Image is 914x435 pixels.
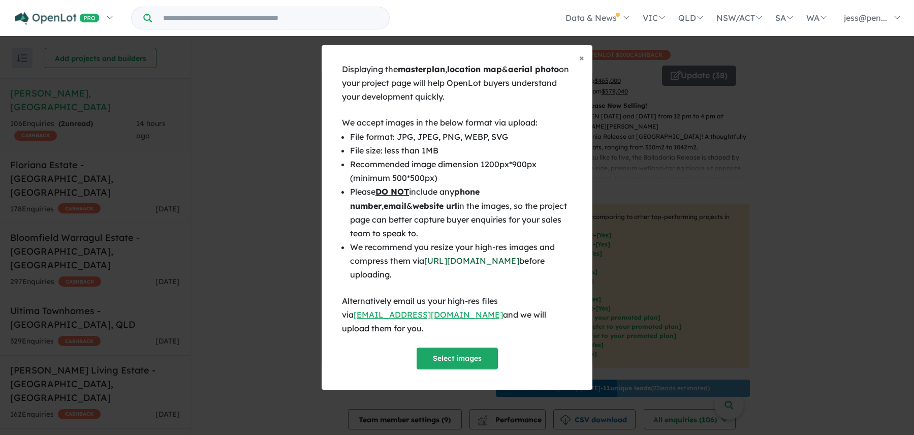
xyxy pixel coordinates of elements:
li: Recommended image dimension 1200px*900px (minimum 500*500px) [350,158,572,185]
li: We recommend you resize your high-res images and compress them via before uploading. [350,240,572,282]
b: website url [413,201,457,211]
div: Displaying the , & on your project page will help OpenLot buyers understand your development quic... [342,63,572,104]
a: [EMAIL_ADDRESS][DOMAIN_NAME] [354,309,503,320]
img: Openlot PRO Logo White [15,12,100,25]
li: Please include any , & in the images, so the project page can better capture buyer enquiries for ... [350,185,572,240]
b: email [384,201,406,211]
input: Try estate name, suburb, builder or developer [154,7,387,29]
b: phone number [350,187,480,210]
b: location map [447,64,502,74]
span: × [579,52,584,64]
div: We accept images in the below format via upload: [342,116,572,130]
button: Select images [417,348,498,369]
b: masterplan [398,64,445,74]
b: aerial photo [508,64,559,74]
a: [URL][DOMAIN_NAME] [424,256,519,266]
li: File size: less than 1MB [350,144,572,158]
u: DO NOT [375,187,409,197]
span: jess@pen... [844,13,887,23]
li: File format: JPG, JPEG, PNG, WEBP, SVG [350,130,572,144]
div: Alternatively email us your high-res files via and we will upload them for you. [342,294,572,336]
